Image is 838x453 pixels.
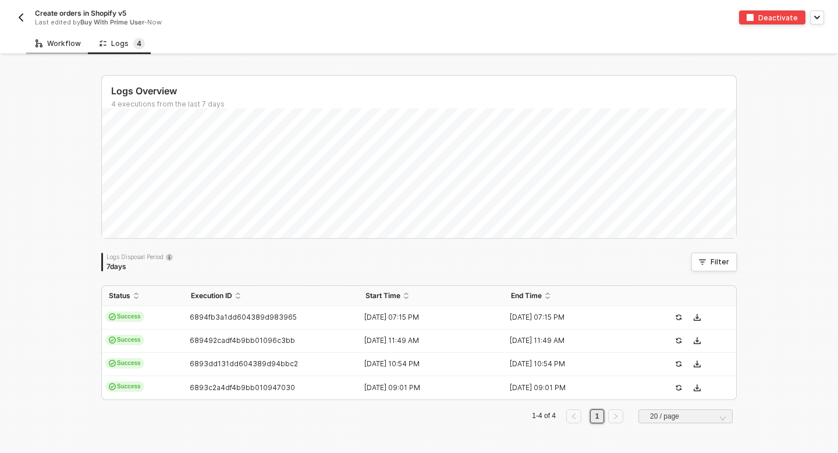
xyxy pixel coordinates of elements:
[80,18,144,26] span: Buy With Prime User
[190,336,295,345] span: 689492cadf4b9bb01096c3bb
[109,313,116,320] span: icon-cards
[504,359,640,369] div: [DATE] 10:54 PM
[570,413,577,420] span: left
[105,381,144,392] span: Success
[638,409,733,428] div: Page Size
[675,314,682,321] span: icon-success-page
[566,409,581,423] button: left
[694,360,701,367] span: icon-download
[590,409,604,423] li: 1
[504,383,640,392] div: [DATE] 09:01 PM
[358,336,495,345] div: [DATE] 11:49 AM
[106,253,173,261] div: Logs Disposal Period
[105,312,144,322] span: Success
[111,85,736,97] div: Logs Overview
[645,410,726,423] input: Page Size
[694,314,701,321] span: icon-download
[564,409,583,423] li: Previous Page
[109,291,130,300] span: Status
[612,413,619,420] span: right
[675,337,682,344] span: icon-success-page
[137,39,141,48] span: 4
[109,360,116,367] span: icon-cards
[592,410,603,423] a: 1
[691,253,737,271] button: Filter
[504,313,640,322] div: [DATE] 07:15 PM
[190,313,297,321] span: 6894fb3a1dd604389d983965
[747,14,754,21] img: deactivate
[650,408,726,425] span: 20 / page
[358,313,495,322] div: [DATE] 07:15 PM
[606,409,625,423] li: Next Page
[675,384,682,391] span: icon-success-page
[191,291,232,300] span: Execution ID
[100,38,145,49] div: Logs
[105,335,144,345] span: Success
[504,336,640,345] div: [DATE] 11:49 AM
[109,337,116,344] span: icon-cards
[608,409,623,423] button: right
[694,337,701,344] span: icon-download
[694,384,701,391] span: icon-download
[358,286,504,306] th: Start Time
[190,359,298,368] span: 6893dd131dd604389d94bbc2
[111,100,736,109] div: 4 executions from the last 7 days
[133,38,145,49] sup: 4
[109,383,116,390] span: icon-cards
[14,10,28,24] button: back
[358,359,495,369] div: [DATE] 10:54 PM
[35,18,392,27] div: Last edited by - Now
[365,291,400,300] span: Start Time
[35,8,126,18] span: Create orders in Shopify v5
[184,286,358,306] th: Execution ID
[105,358,144,369] span: Success
[102,286,184,306] th: Status
[190,383,295,392] span: 6893c2a4df4b9bb010947030
[739,10,805,24] button: deactivateDeactivate
[35,39,81,48] div: Workflow
[711,257,729,267] div: Filter
[504,286,649,306] th: End Time
[16,13,26,22] img: back
[530,409,558,423] li: 1-4 of 4
[106,262,173,271] div: 7 days
[358,383,495,392] div: [DATE] 09:01 PM
[675,360,682,367] span: icon-success-page
[758,13,798,23] div: Deactivate
[511,291,542,300] span: End Time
